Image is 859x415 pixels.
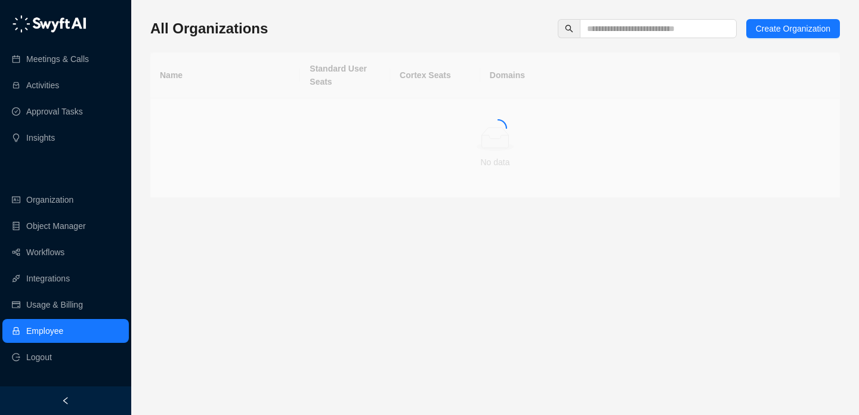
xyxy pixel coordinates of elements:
span: search [565,24,573,33]
a: Organization [26,188,73,212]
a: Object Manager [26,214,86,238]
span: loading [487,117,509,140]
a: Workflows [26,240,64,264]
span: left [61,397,70,405]
a: Integrations [26,267,70,290]
span: logout [12,353,20,361]
h3: All Organizations [150,19,268,38]
span: Create Organization [756,22,830,35]
a: Meetings & Calls [26,47,89,71]
a: Activities [26,73,59,97]
img: logo-05li4sbe.png [12,15,86,33]
a: Employee [26,319,63,343]
button: Create Organization [746,19,840,38]
a: Insights [26,126,55,150]
a: Approval Tasks [26,100,83,123]
a: Usage & Billing [26,293,83,317]
span: Logout [26,345,52,369]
